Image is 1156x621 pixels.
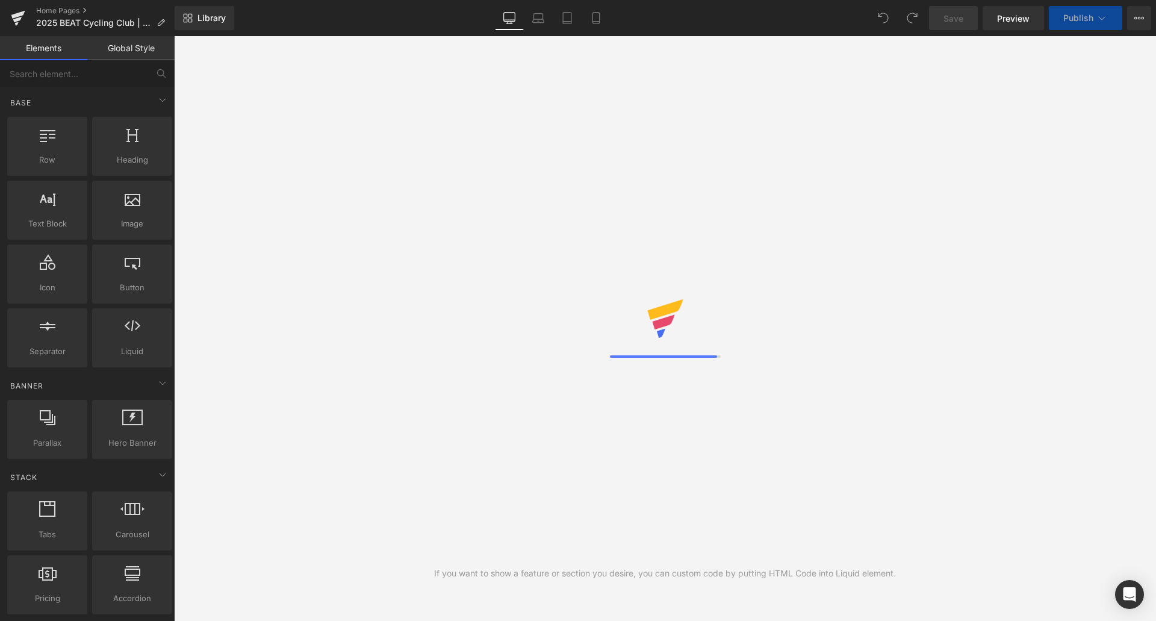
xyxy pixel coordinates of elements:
span: Icon [11,281,84,294]
span: Base [9,97,33,108]
span: Button [96,281,169,294]
button: More [1127,6,1151,30]
span: Library [197,13,226,23]
div: Open Intercom Messenger [1115,580,1144,609]
a: Mobile [582,6,611,30]
span: Pricing [11,592,84,605]
a: Tablet [553,6,582,30]
span: Banner [9,380,45,392]
span: Separator [11,345,84,358]
a: Desktop [495,6,524,30]
span: Preview [997,12,1030,25]
span: Stack [9,472,39,483]
a: Preview [983,6,1044,30]
button: Undo [871,6,895,30]
span: Tabs [11,528,84,541]
span: Liquid [96,345,169,358]
a: Global Style [87,36,175,60]
span: 2025 BEAT Cycling Club | Home [09.04] [36,18,152,28]
span: Image [96,217,169,230]
span: Accordion [96,592,169,605]
button: Publish [1049,6,1122,30]
span: Heading [96,154,169,166]
span: Row [11,154,84,166]
a: New Library [175,6,234,30]
div: If you want to show a feature or section you desire, you can custom code by putting HTML Code int... [434,567,896,580]
span: Hero Banner [96,437,169,449]
span: Carousel [96,528,169,541]
a: Laptop [524,6,553,30]
span: Text Block [11,217,84,230]
span: Publish [1063,13,1093,23]
span: Save [943,12,963,25]
span: Parallax [11,437,84,449]
a: Home Pages [36,6,175,16]
button: Redo [900,6,924,30]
